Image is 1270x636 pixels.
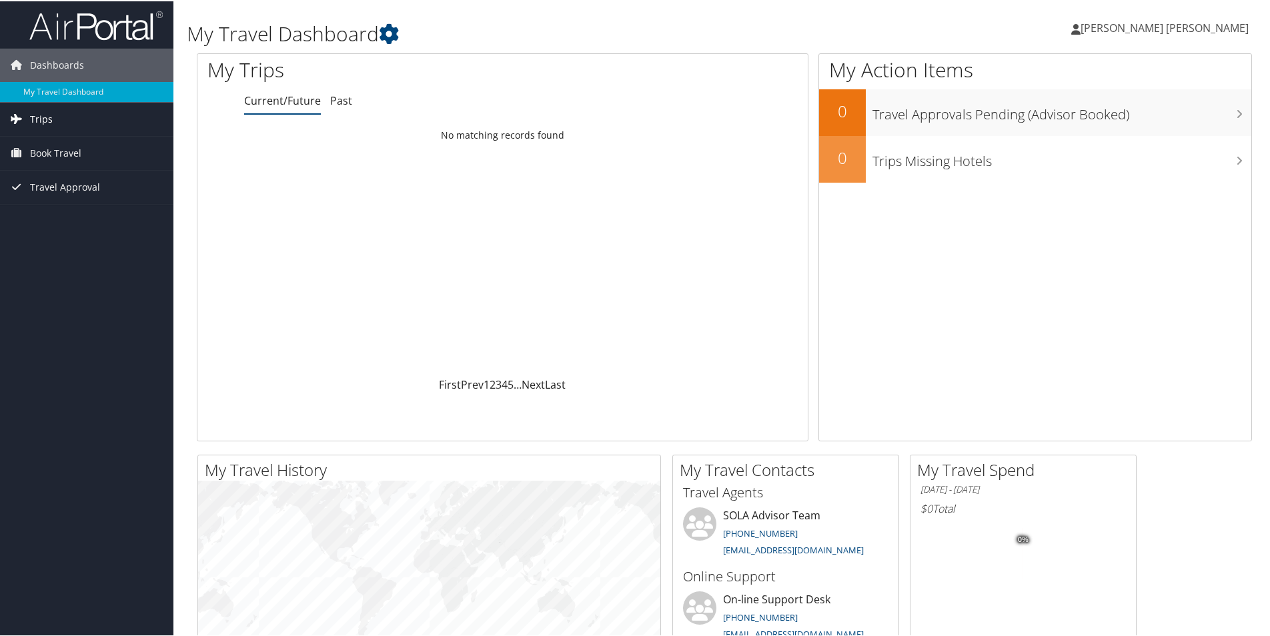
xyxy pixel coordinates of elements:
[920,482,1126,495] h6: [DATE] - [DATE]
[439,376,461,391] a: First
[330,92,352,107] a: Past
[484,376,490,391] a: 1
[187,19,904,47] h1: My Travel Dashboard
[1071,7,1262,47] a: [PERSON_NAME] [PERSON_NAME]
[205,457,660,480] h2: My Travel History
[29,9,163,40] img: airportal-logo.png
[30,169,100,203] span: Travel Approval
[1018,535,1029,543] tspan: 0%
[920,500,932,515] span: $0
[207,55,544,83] h1: My Trips
[30,135,81,169] span: Book Travel
[1081,19,1249,34] span: [PERSON_NAME] [PERSON_NAME]
[545,376,566,391] a: Last
[683,566,888,585] h3: Online Support
[819,99,866,121] h2: 0
[30,101,53,135] span: Trips
[502,376,508,391] a: 4
[872,97,1251,123] h3: Travel Approvals Pending (Advisor Booked)
[30,47,84,81] span: Dashboards
[819,55,1251,83] h1: My Action Items
[920,500,1126,515] h6: Total
[683,482,888,501] h3: Travel Agents
[676,506,895,561] li: SOLA Advisor Team
[490,376,496,391] a: 2
[514,376,522,391] span: …
[496,376,502,391] a: 3
[680,457,898,480] h2: My Travel Contacts
[197,122,808,146] td: No matching records found
[819,145,866,168] h2: 0
[819,135,1251,181] a: 0Trips Missing Hotels
[917,457,1136,480] h2: My Travel Spend
[508,376,514,391] a: 5
[723,526,798,538] a: [PHONE_NUMBER]
[522,376,545,391] a: Next
[244,92,321,107] a: Current/Future
[819,88,1251,135] a: 0Travel Approvals Pending (Advisor Booked)
[723,543,864,555] a: [EMAIL_ADDRESS][DOMAIN_NAME]
[461,376,484,391] a: Prev
[723,610,798,622] a: [PHONE_NUMBER]
[872,144,1251,169] h3: Trips Missing Hotels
